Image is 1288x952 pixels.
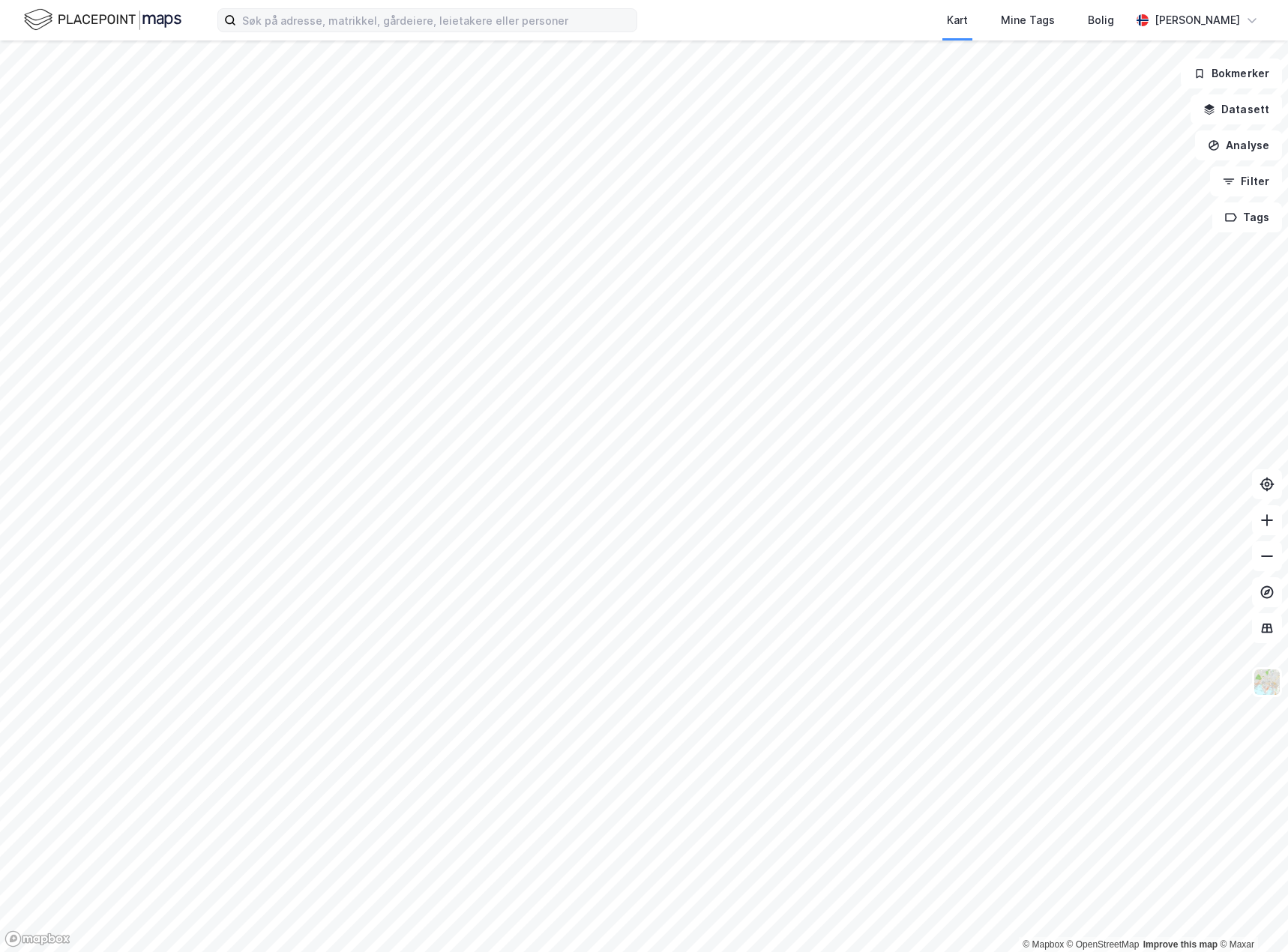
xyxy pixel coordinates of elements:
[1213,880,1288,952] iframe: Chat Widget
[1088,11,1114,29] div: Bolig
[947,11,968,29] div: Kart
[1155,11,1240,29] div: [PERSON_NAME]
[1001,11,1055,29] div: Mine Tags
[236,9,637,31] input: Søk på adresse, matrikkel, gårdeiere, leietakere eller personer
[24,7,181,33] img: logo.f888ab2527a4732fd821a326f86c7f29.svg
